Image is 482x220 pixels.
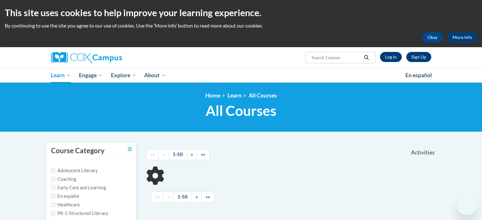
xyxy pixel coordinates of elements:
h3: Course Category [51,146,105,156]
input: Search Courses [311,54,362,61]
a: More Info [447,32,477,42]
input: Checkbox for Options [51,185,55,190]
input: Checkbox for Options [51,177,55,181]
span: Engage [79,72,103,79]
span: Learn [51,72,71,79]
a: Learn [228,92,241,99]
span: » [191,152,193,157]
a: Explore [107,68,140,83]
label: PK-5 Structured Literacy [51,210,108,217]
a: End [197,149,209,160]
span: All Courses [206,102,276,119]
a: 1-50 [169,149,187,160]
a: End [202,192,214,203]
h2: This site uses cookies to help improve your learning experience. [5,6,477,19]
img: Cox Campus [51,52,122,63]
span: Explore [111,72,136,79]
span: «« [150,152,155,157]
label: Coaching [51,176,76,183]
span: En español [405,72,432,79]
button: Okay [422,32,443,42]
a: Register [406,52,431,62]
a: Home [205,92,220,99]
button: Search [362,54,371,61]
a: About [140,68,170,83]
a: Begining [146,149,159,160]
p: By continuing to use the site you agree to our use of cookies. Use the ‘More info’ button to read... [5,22,477,29]
a: Next [187,149,197,160]
a: Engage [75,68,107,83]
span: »» [201,152,205,157]
span: » [196,194,198,199]
a: Previous [158,149,169,160]
a: Previous [163,192,174,203]
a: En español [401,69,436,82]
input: Checkbox for Options [51,168,55,173]
a: Next [191,192,202,203]
a: Log In [380,52,402,62]
a: Cox Campus [51,52,171,63]
input: Checkbox for Options [51,203,55,207]
span: Activities [411,149,435,156]
label: Adolescent Literacy [51,167,98,174]
span: « [167,194,170,199]
span: « [163,152,165,157]
a: Toggle collapse [128,146,132,153]
input: Checkbox for Options [51,211,55,215]
input: Checkbox for Options [51,194,55,198]
label: Healthcare [51,201,80,208]
label: En español [51,193,79,200]
div: Main menu [42,68,441,83]
a: 1-50 [173,192,192,203]
span: About [144,72,166,79]
a: All Courses [249,92,277,99]
a: Learn [47,68,75,83]
span: «« [155,194,159,199]
iframe: Button to launch messaging window [457,195,477,215]
a: Begining [151,192,164,203]
span: »» [206,194,210,199]
label: Early Care and Learning [51,184,106,191]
